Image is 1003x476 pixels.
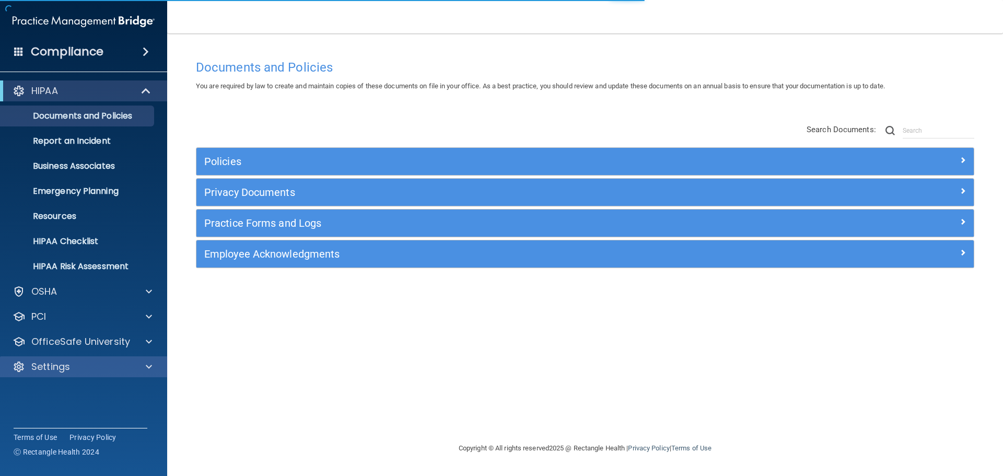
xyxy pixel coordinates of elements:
a: Terms of Use [14,432,57,443]
span: Search Documents: [807,125,876,134]
a: Terms of Use [671,444,712,452]
p: HIPAA Risk Assessment [7,261,149,272]
h5: Privacy Documents [204,187,772,198]
img: ic-search.3b580494.png [885,126,895,135]
a: PCI [13,310,152,323]
input: Search [903,123,974,138]
p: HIPAA Checklist [7,236,149,247]
p: HIPAA [31,85,58,97]
a: Policies [204,153,966,170]
span: Ⓒ Rectangle Health 2024 [14,447,99,457]
p: OSHA [31,285,57,298]
a: HIPAA [13,85,151,97]
a: Settings [13,361,152,373]
a: Privacy Policy [628,444,669,452]
p: PCI [31,310,46,323]
p: OfficeSafe University [31,335,130,348]
a: Employee Acknowledgments [204,246,966,262]
a: Privacy Policy [69,432,116,443]
p: Settings [31,361,70,373]
a: Practice Forms and Logs [204,215,966,231]
p: Resources [7,211,149,222]
a: OSHA [13,285,152,298]
h4: Compliance [31,44,103,59]
p: Documents and Policies [7,111,149,121]
h5: Policies [204,156,772,167]
h4: Documents and Policies [196,61,974,74]
p: Report an Incident [7,136,149,146]
p: Emergency Planning [7,186,149,196]
h5: Practice Forms and Logs [204,217,772,229]
img: PMB logo [13,11,155,32]
a: Privacy Documents [204,184,966,201]
a: OfficeSafe University [13,335,152,348]
p: Business Associates [7,161,149,171]
h5: Employee Acknowledgments [204,248,772,260]
span: You are required by law to create and maintain copies of these documents on file in your office. ... [196,82,885,90]
div: Copyright © All rights reserved 2025 @ Rectangle Health | | [394,432,776,465]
